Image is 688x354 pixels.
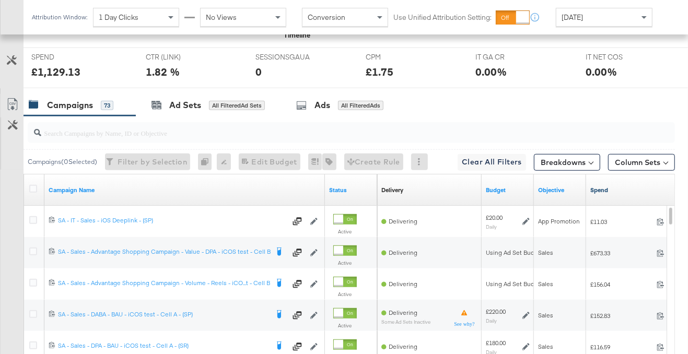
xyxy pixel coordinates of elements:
[58,310,268,318] div: SA - Sales - DABA - BAU - iCOS test - Cell A - (SP)
[58,247,268,258] a: SA - Sales - Advantage Shopping Campaign - Value - DPA - iCOS test - Cell B
[333,259,357,266] label: Active
[458,154,526,171] button: Clear All Filters
[198,154,217,170] div: 0
[590,186,675,194] a: The total amount spent to date.
[99,13,138,22] span: 1 Day Clicks
[209,101,265,110] div: All Filtered Ad Sets
[590,280,652,288] span: £156.04
[538,186,582,194] a: Your campaign's objective.
[534,154,600,171] button: Breakdowns
[486,339,506,347] div: £180.00
[31,52,110,62] span: SPEND
[486,186,530,194] a: The maximum amount you're willing to spend on your ads, on average each day or over the lifetime ...
[58,216,286,225] div: SA - IT - Sales - iOS Deeplink - (SP)
[41,119,618,139] input: Search Campaigns by Name, ID or Objective
[58,216,286,227] a: SA - IT - Sales - iOS Deeplink - (SP)
[590,249,652,257] span: £673.33
[146,64,180,79] div: 1.82 %
[49,186,321,194] a: Your campaign name.
[538,249,553,256] span: Sales
[366,64,393,79] div: £1.75
[58,247,268,256] div: SA - Sales - Advantage Shopping Campaign - Value - DPA - iCOS test - Cell B
[586,52,664,62] span: IT NET COS
[146,52,224,62] span: CTR (LINK)
[486,249,544,257] div: Using Ad Set Budget
[58,341,268,350] div: SA - Sales - DPA - BAU - iCOS test - Cell A - (SR)
[333,291,357,298] label: Active
[206,13,237,22] span: No Views
[58,279,268,289] a: SA - Sales - Advantage Shopping Campaign - Volume - Reels - iCO...t - Cell B
[486,223,497,230] sub: Daily
[590,312,652,320] span: £152.83
[329,186,373,194] a: Shows the current state of your Ad Campaign.
[562,13,583,22] span: [DATE]
[476,64,507,79] div: 0.00%
[389,217,417,225] span: Delivering
[58,310,268,321] a: SA - Sales - DABA - BAU - iCOS test - Cell A - (SP)
[538,311,553,319] span: Sales
[389,343,417,350] span: Delivering
[28,157,97,167] div: Campaigns ( 0 Selected)
[255,64,262,79] div: 0
[538,217,580,225] span: App Promotion
[338,101,383,110] div: All Filtered Ads
[314,99,330,111] div: Ads
[538,280,553,288] span: Sales
[389,309,417,316] span: Delivering
[284,30,310,40] div: Timeline
[393,13,492,22] label: Use Unified Attribution Setting:
[538,343,553,350] span: Sales
[381,319,430,325] sub: Some Ad Sets Inactive
[486,214,503,222] div: £20.00
[366,52,444,62] span: CPM
[608,154,675,171] button: Column Sets
[486,280,544,288] div: Using Ad Set Budget
[58,279,268,287] div: SA - Sales - Advantage Shopping Campaign - Volume - Reels - iCO...t - Cell B
[31,64,80,79] div: £1,129.13
[381,186,403,194] a: Reflects the ability of your Ad Campaign to achieve delivery based on ad states, schedule and bud...
[586,64,617,79] div: 0.00%
[58,341,268,352] a: SA - Sales - DPA - BAU - iCOS test - Cell A - (SR)
[31,14,88,21] div: Attribution Window:
[333,322,357,329] label: Active
[381,186,403,194] div: Delivery
[169,99,201,111] div: Ad Sets
[486,317,497,324] sub: Daily
[486,308,506,316] div: £220.00
[333,228,357,235] label: Active
[590,343,652,351] span: £116.59
[47,99,93,111] div: Campaigns
[101,101,113,110] div: 73
[590,218,652,226] span: £11.03
[476,52,554,62] span: IT GA CR
[389,249,417,256] span: Delivering
[389,280,417,288] span: Delivering
[462,156,522,169] span: Clear All Filters
[308,13,345,22] span: Conversion
[255,52,334,62] span: SESSIONSGAUA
